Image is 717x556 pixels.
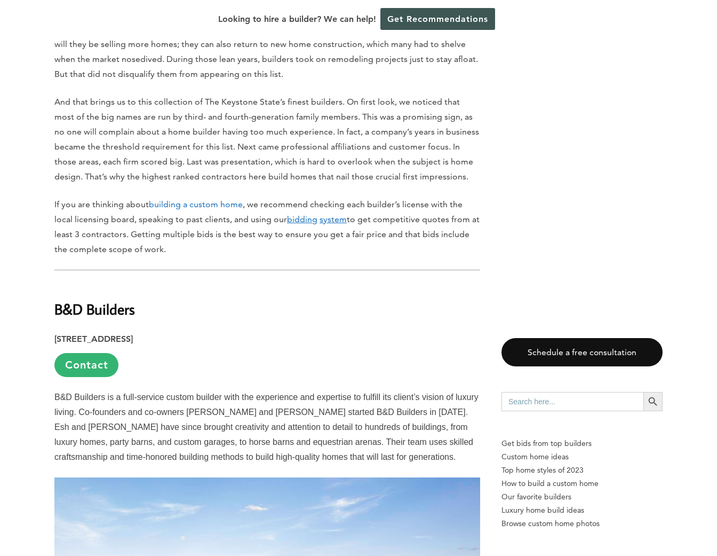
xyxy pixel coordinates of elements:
[54,24,478,79] span: This year’s upbeat housing numbers have [US_STATE] custom home builders cheering once again. Not ...
[501,517,663,530] a: Browse custom home photos
[54,97,479,182] span: And that brings us to this collection of The Keystone State’s finest builders. On first look, we ...
[501,504,663,517] a: Luxury home build ideas
[501,477,663,490] a: How to build a custom home
[501,338,663,366] a: Schedule a free consultation
[54,300,135,318] strong: B&D Builders
[501,450,663,464] a: Custom home ideas
[54,353,118,377] a: Contact
[149,199,243,209] a: building a custom home
[501,392,643,411] input: Search here...
[501,490,663,504] a: Our favorite builders
[54,197,480,257] p: If you are thinking about , we recommend checking each builder’s license with the local licensing...
[380,8,495,30] a: Get Recommendations
[647,396,659,408] svg: Search
[287,214,317,224] u: bidding
[320,214,347,224] u: system
[54,393,479,461] span: B&D Builders is a full-service custom builder with the experience and expertise to fulfill its cl...
[501,437,663,450] p: Get bids from top builders
[54,334,133,344] strong: [STREET_ADDRESS]
[501,464,663,477] a: Top home styles of 2023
